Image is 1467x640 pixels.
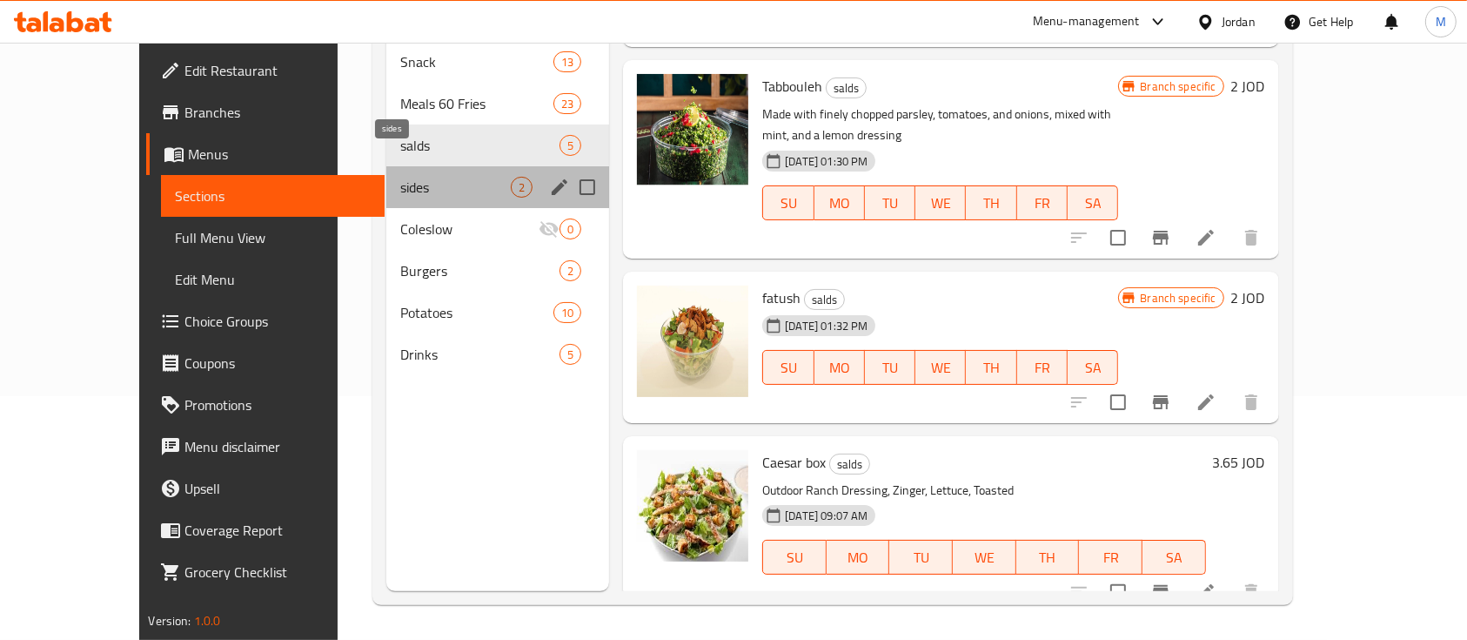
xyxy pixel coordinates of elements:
span: Select to update [1100,574,1136,610]
span: Coupons [184,353,371,374]
span: 13 [554,54,580,71]
span: TU [872,191,908,216]
h6: 2 JOD [1231,286,1265,310]
span: 2 [512,179,532,196]
button: delete [1230,381,1272,423]
button: TH [966,185,1016,220]
span: salds [830,455,869,475]
span: sides [400,177,511,198]
a: Sections [161,175,385,217]
span: WE [960,545,1009,570]
button: Branch-specific-item [1140,381,1182,423]
div: Snack [400,51,553,72]
div: sides2edit [386,166,609,208]
span: 0 [560,221,580,238]
a: Edit menu item [1196,392,1216,413]
div: items [511,177,533,198]
img: Tabbouleh [637,74,748,185]
span: Choice Groups [184,311,371,332]
button: SA [1068,350,1118,385]
a: Choice Groups [146,300,385,342]
span: FR [1024,355,1061,381]
span: MO [821,191,858,216]
span: MO [834,545,883,570]
span: Edit Restaurant [184,60,371,81]
span: Select to update [1100,219,1136,256]
button: WE [915,350,966,385]
div: Burgers2 [386,250,609,292]
span: TH [973,191,1009,216]
span: TH [973,355,1009,381]
span: FR [1086,545,1135,570]
a: Edit menu item [1196,227,1216,248]
span: Coverage Report [184,520,371,541]
span: [DATE] 01:30 PM [778,153,874,170]
button: TH [966,350,1016,385]
p: Made with finely chopped parsley, tomatoes, and onions, mixed with mint, and a lemon dressing [762,104,1118,147]
button: FR [1079,540,1142,575]
button: SA [1068,185,1118,220]
div: items [559,260,581,281]
span: 1.0.0 [194,610,221,632]
button: TU [865,350,915,385]
span: SA [1149,545,1199,570]
nav: Menu sections [386,34,609,382]
span: Meals 60 Fries [400,93,553,114]
span: Caesar box [762,449,826,475]
div: Jordan [1222,12,1256,31]
a: Coupons [146,342,385,384]
span: 10 [554,305,580,321]
h6: 2 JOD [1231,74,1265,98]
a: Branches [146,91,385,133]
span: 5 [560,347,580,363]
span: Burgers [400,260,559,281]
button: TH [1016,540,1080,575]
a: Full Menu View [161,217,385,259]
span: fatush [762,285,800,311]
span: Branches [184,102,371,123]
span: salds [400,135,559,156]
span: SU [770,355,807,381]
button: TU [865,185,915,220]
div: salds [829,454,870,475]
span: Branch specific [1133,78,1222,95]
a: Menu disclaimer [146,426,385,468]
button: Branch-specific-item [1140,571,1182,613]
div: items [559,344,581,365]
svg: Inactive section [539,219,559,239]
img: fatush [637,286,748,397]
button: SU [762,185,814,220]
button: Branch-specific-item [1140,217,1182,259]
span: Menu disclaimer [184,436,371,457]
span: SA [1075,191,1111,216]
button: delete [1230,571,1272,613]
a: Promotions [146,384,385,426]
button: FR [1017,185,1068,220]
span: TU [872,355,908,381]
span: Edit Menu [175,269,371,290]
div: Drinks5 [386,333,609,375]
div: items [553,51,581,72]
button: SU [762,350,814,385]
span: Full Menu View [175,227,371,248]
span: Branch specific [1133,290,1222,307]
span: Tabbouleh [762,73,822,99]
span: Drinks [400,344,559,365]
span: SU [770,545,820,570]
span: Upsell [184,478,371,499]
div: items [553,302,581,323]
button: SU [762,540,827,575]
span: salds [827,78,866,98]
button: WE [915,185,966,220]
span: Potatoes [400,302,553,323]
div: salds [804,289,845,310]
span: FR [1024,191,1061,216]
div: Coleslow0 [386,208,609,250]
button: MO [814,350,865,385]
h6: 3.65 JOD [1213,450,1265,475]
span: 5 [560,138,580,154]
span: SA [1075,355,1111,381]
a: Coverage Report [146,509,385,551]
